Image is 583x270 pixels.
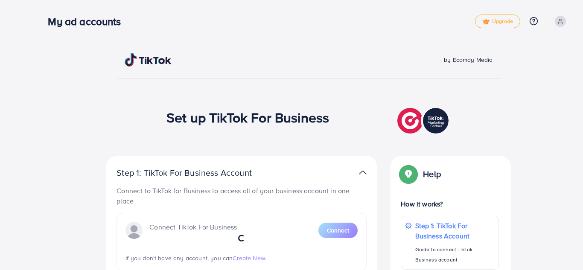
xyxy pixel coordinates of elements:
[482,19,490,25] img: tick
[166,109,329,125] h1: Set up TikTok For Business
[397,106,451,136] img: TikTok partner
[359,166,367,179] img: TikTok partner
[125,53,172,67] img: TikTok
[482,18,513,25] span: Upgrade
[117,168,279,178] p: Step 1: TikTok For Business Account
[401,166,416,182] img: Popup guide
[444,55,493,64] span: by Ecomdy Media
[48,15,128,28] h3: My ad accounts
[423,169,441,179] p: Help
[415,221,494,241] p: Step 1: TikTok For Business Account
[401,199,499,209] p: How it works?
[475,15,520,28] a: tickUpgrade
[415,244,494,265] p: Guide to connect TikTok Business account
